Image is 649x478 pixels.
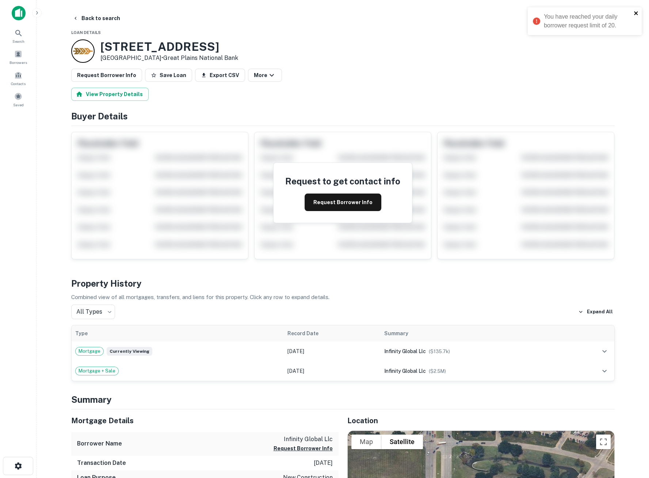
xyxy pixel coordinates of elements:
[100,54,238,62] p: [GEOGRAPHIC_DATA] •
[71,69,142,82] button: Request Borrower Info
[285,175,400,188] h4: Request to get contact info
[284,341,380,361] td: [DATE]
[2,89,34,109] a: Saved
[71,415,339,426] h5: Mortgage Details
[71,110,615,123] h4: Buyer Details
[384,348,426,354] span: infinity global llc
[11,81,26,87] span: Contacts
[634,10,639,17] button: close
[107,347,152,356] span: Currently viewing
[77,459,126,467] h6: Transaction Date
[9,60,27,65] span: Borrowers
[72,325,284,341] th: Type
[77,439,122,448] h6: Borrower Name
[248,69,282,82] button: More
[596,435,611,449] button: Toggle fullscreen view
[2,47,34,67] a: Borrowers
[2,26,34,46] a: Search
[544,12,631,30] div: You have reached your daily borrower request limit of 20.
[381,435,423,449] button: Show satellite imagery
[12,38,24,44] span: Search
[351,435,381,449] button: Show street map
[71,30,101,35] span: Loan Details
[2,68,34,88] a: Contacts
[145,69,192,82] button: Save Loan
[71,88,149,101] button: View Property Details
[100,40,238,54] h3: [STREET_ADDRESS]
[76,367,118,375] span: Mortgage + Sale
[598,345,611,357] button: expand row
[70,12,123,25] button: Back to search
[284,325,380,341] th: Record Date
[274,435,333,444] p: infinity global llc
[76,348,103,355] span: Mortgage
[381,325,565,341] th: Summary
[429,349,450,354] span: ($ 135.7k )
[305,194,381,211] button: Request Borrower Info
[284,361,380,381] td: [DATE]
[12,6,26,20] img: capitalize-icon.png
[71,293,615,302] p: Combined view of all mortgages, transfers, and liens for this property. Click any row to expand d...
[13,102,24,108] span: Saved
[612,420,649,455] iframe: Chat Widget
[71,305,115,319] div: All Types
[576,306,615,317] button: Expand All
[274,444,333,453] button: Request Borrower Info
[347,415,615,426] h5: Location
[314,459,333,467] p: [DATE]
[429,368,446,374] span: ($ 2.5M )
[384,368,426,374] span: infinity global llc
[598,365,611,377] button: expand row
[195,69,245,82] button: Export CSV
[163,54,238,61] a: Great Plains National Bank
[71,277,615,290] h4: Property History
[71,393,615,406] h4: Summary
